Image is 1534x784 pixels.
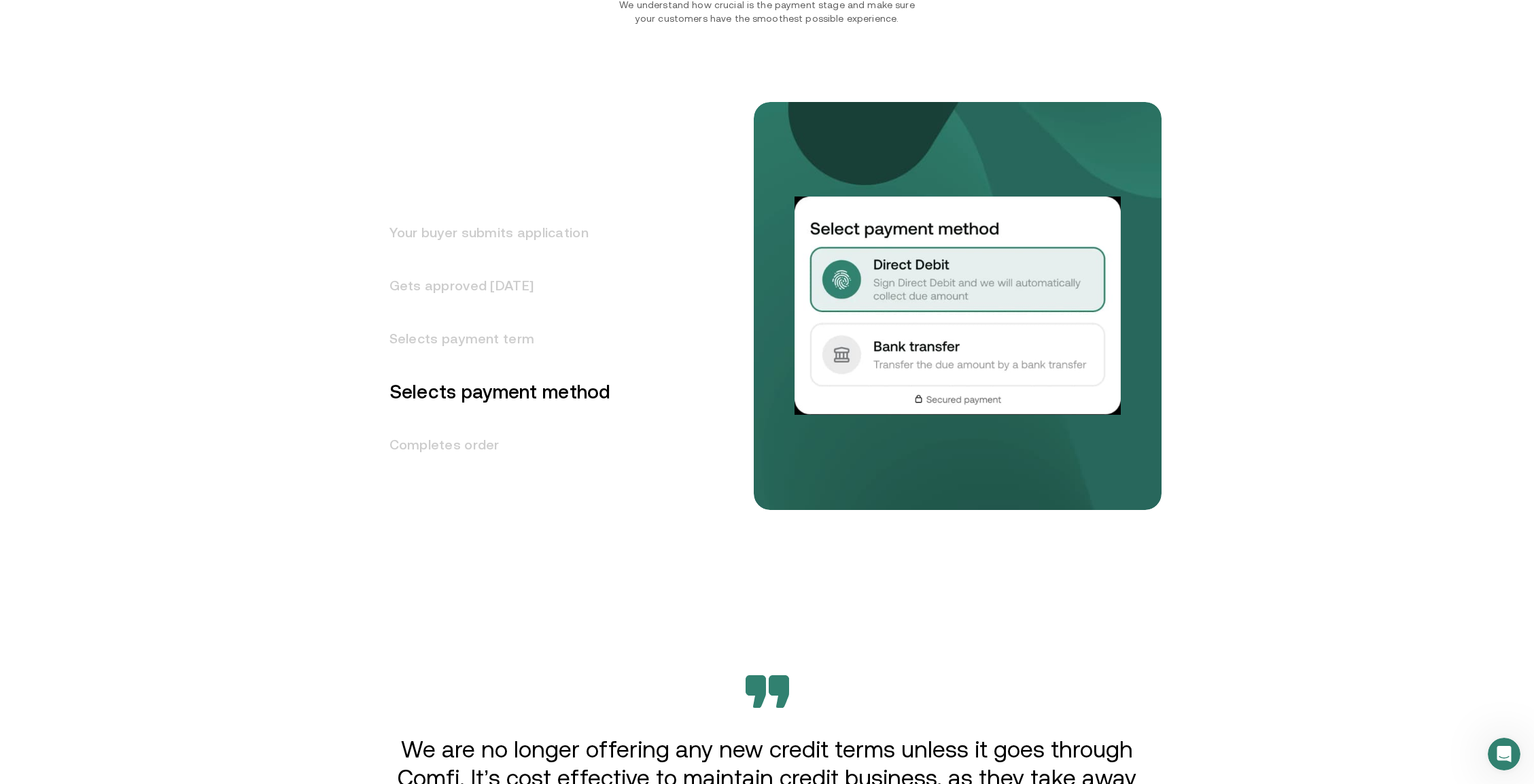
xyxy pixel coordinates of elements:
[373,418,611,471] h3: Completes order
[746,675,789,708] img: Bevarabia
[373,365,611,418] h3: Selects payment method
[373,206,611,259] h3: Your buyer submits application
[373,312,611,365] h3: Selects payment term
[373,259,611,312] h3: Gets approved [DATE]
[795,197,1121,415] img: Selects payment method
[1488,738,1520,770] iframe: Intercom live chat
